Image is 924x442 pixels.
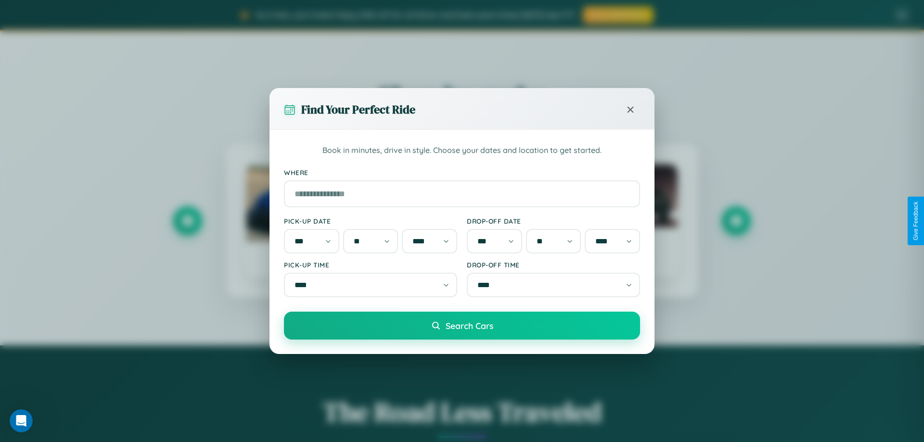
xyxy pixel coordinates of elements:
[446,320,493,331] span: Search Cars
[284,144,640,157] p: Book in minutes, drive in style. Choose your dates and location to get started.
[467,217,640,225] label: Drop-off Date
[284,168,640,177] label: Where
[284,217,457,225] label: Pick-up Date
[301,101,415,117] h3: Find Your Perfect Ride
[284,261,457,269] label: Pick-up Time
[284,312,640,340] button: Search Cars
[467,261,640,269] label: Drop-off Time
